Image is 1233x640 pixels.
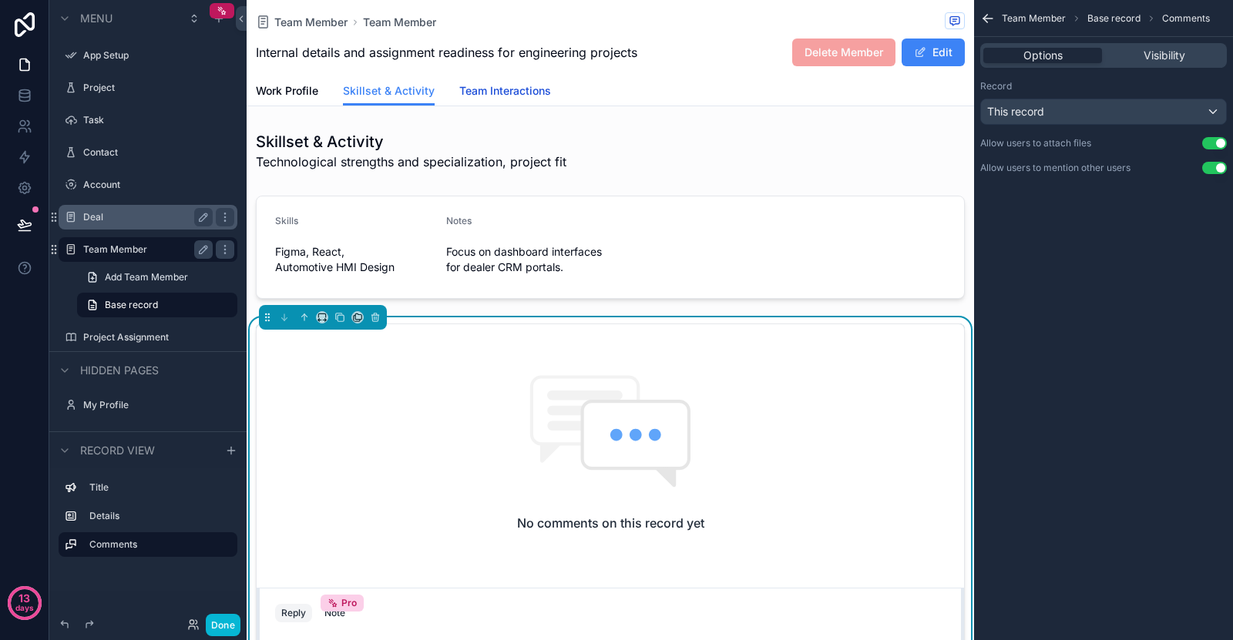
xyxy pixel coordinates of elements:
[206,614,240,636] button: Done
[83,146,234,159] label: Contact
[363,15,436,30] a: Team Member
[83,82,234,94] label: Project
[83,114,234,126] label: Task
[256,83,318,99] span: Work Profile
[274,15,348,30] span: Team Member
[256,77,318,108] a: Work Profile
[83,243,207,256] label: Team Member
[105,271,188,283] span: Add Team Member
[980,80,1012,92] label: Record
[83,49,234,62] label: App Setup
[275,604,312,622] button: Reply
[89,481,231,494] label: Title
[343,77,435,106] a: Skillset & Activity
[18,591,30,606] p: 13
[83,331,234,343] label: Project Assignment
[324,607,345,619] div: Note
[980,99,1227,125] button: This record
[83,211,207,223] label: Deal
[1023,48,1063,63] span: Options
[1162,12,1210,25] span: Comments
[459,77,551,108] a: Team Interactions
[1144,48,1185,63] span: Visibility
[77,293,237,317] a: Base record
[15,597,34,618] p: days
[1002,12,1066,25] span: Team Member
[89,510,231,522] label: Details
[341,597,357,609] span: Pro
[980,137,1091,149] div: Allow users to attach files
[49,468,247,572] div: scrollable content
[517,514,704,532] h2: No comments on this record yet
[77,265,237,290] a: Add Team Member
[459,83,551,99] span: Team Interactions
[83,399,234,411] label: My Profile
[80,443,155,458] span: Record view
[80,363,159,378] span: Hidden pages
[1087,12,1141,25] span: Base record
[80,11,113,26] span: Menu
[987,104,1044,119] span: This record
[83,179,234,191] label: Account
[902,39,965,66] button: Edit
[105,299,158,311] span: Base record
[256,15,348,30] a: Team Member
[343,83,435,99] span: Skillset & Activity
[318,604,351,622] button: NotePro
[980,162,1131,174] div: Allow users to mention other users
[89,538,225,551] label: Comments
[256,43,637,62] span: Internal details and assignment readiness for engineering projects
